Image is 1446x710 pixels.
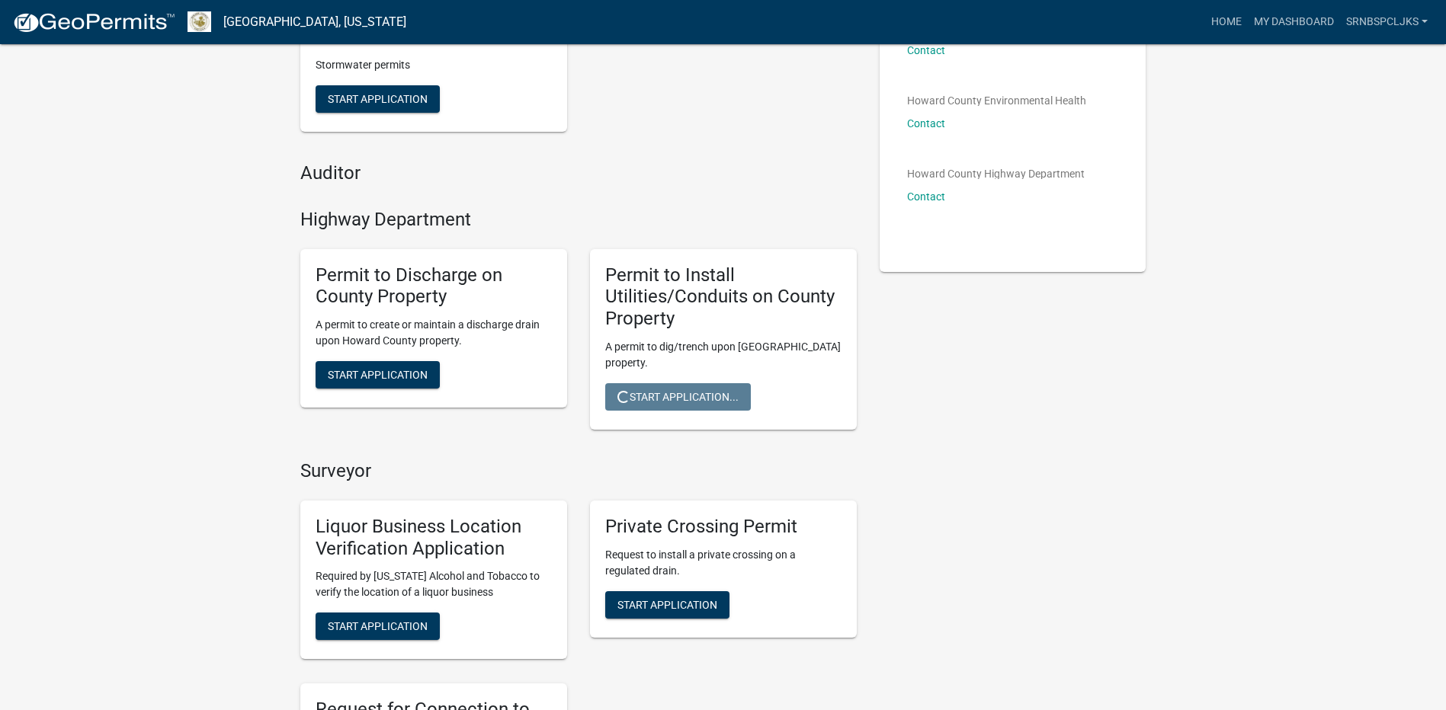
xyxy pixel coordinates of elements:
[907,44,945,56] a: Contact
[316,612,440,640] button: Start Application
[328,93,428,105] span: Start Application
[605,264,842,330] h5: Permit to Install Utilities/Conduits on County Property
[605,547,842,579] p: Request to install a private crossing on a regulated drain.
[316,568,552,600] p: Required by [US_STATE] Alcohol and Tobacco to verify the location of a liquor business
[316,85,440,113] button: Start Application
[907,95,1086,106] p: Howard County Environmental Health
[300,209,857,231] h4: Highway Department
[605,516,842,538] h5: Private Crossing Permit
[1340,8,1434,37] a: SrNBSpclJKS
[188,11,211,32] img: Howard County, Indiana
[605,339,842,371] p: A permit to dig/trench upon [GEOGRAPHIC_DATA] property.
[328,620,428,632] span: Start Application
[316,516,552,560] h5: Liquor Business Location Verification Application
[316,57,552,73] p: Stormwater permits
[328,369,428,381] span: Start Application
[316,317,552,349] p: A permit to create or maintain a discharge drain upon Howard County property.
[605,591,729,619] button: Start Application
[1248,8,1340,37] a: My Dashboard
[617,598,717,610] span: Start Application
[605,383,751,411] button: Start Application...
[617,391,739,403] span: Start Application...
[907,117,945,130] a: Contact
[223,9,406,35] a: [GEOGRAPHIC_DATA], [US_STATE]
[316,264,552,309] h5: Permit to Discharge on County Property
[907,190,945,203] a: Contact
[907,168,1085,179] p: Howard County Highway Department
[1205,8,1248,37] a: Home
[300,162,857,184] h4: Auditor
[300,460,857,482] h4: Surveyor
[316,361,440,389] button: Start Application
